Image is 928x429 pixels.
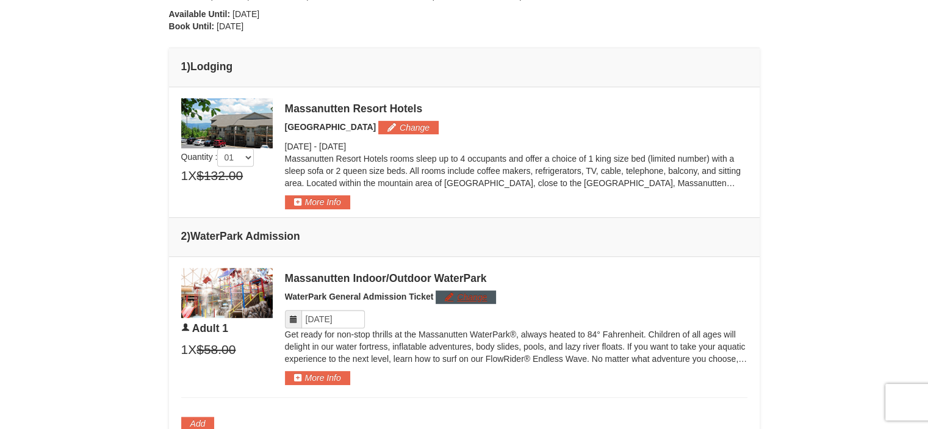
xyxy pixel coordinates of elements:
span: - [314,142,317,151]
span: X [188,341,196,359]
span: 1 [181,341,189,359]
span: [DATE] [232,9,259,19]
span: ) [187,60,190,73]
span: ) [187,230,190,242]
span: [DATE] [285,142,312,151]
span: [DATE] [217,21,243,31]
div: Massanutten Indoor/Outdoor WaterPark [285,272,747,284]
span: $132.00 [196,167,243,185]
span: WaterPark General Admission Ticket [285,292,434,301]
strong: Available Until: [169,9,231,19]
span: [GEOGRAPHIC_DATA] [285,122,376,132]
span: Quantity : [181,152,254,162]
button: Change [436,290,496,304]
img: 19219026-1-e3b4ac8e.jpg [181,98,273,148]
span: X [188,167,196,185]
p: Massanutten Resort Hotels rooms sleep up to 4 occupants and offer a choice of 1 king size bed (li... [285,153,747,189]
h4: 1 Lodging [181,60,747,73]
strong: Book Until: [169,21,215,31]
span: 1 [181,167,189,185]
span: $58.00 [196,341,236,359]
span: Adult 1 [192,322,228,334]
div: Massanutten Resort Hotels [285,103,747,115]
h4: 2 WaterPark Admission [181,230,747,242]
button: Change [378,121,439,134]
img: 6619917-1403-22d2226d.jpg [181,268,273,318]
button: More Info [285,371,350,384]
span: [DATE] [319,142,346,151]
p: Get ready for non-stop thrills at the Massanutten WaterPark®, always heated to 84° Fahrenheit. Ch... [285,328,747,365]
button: More Info [285,195,350,209]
